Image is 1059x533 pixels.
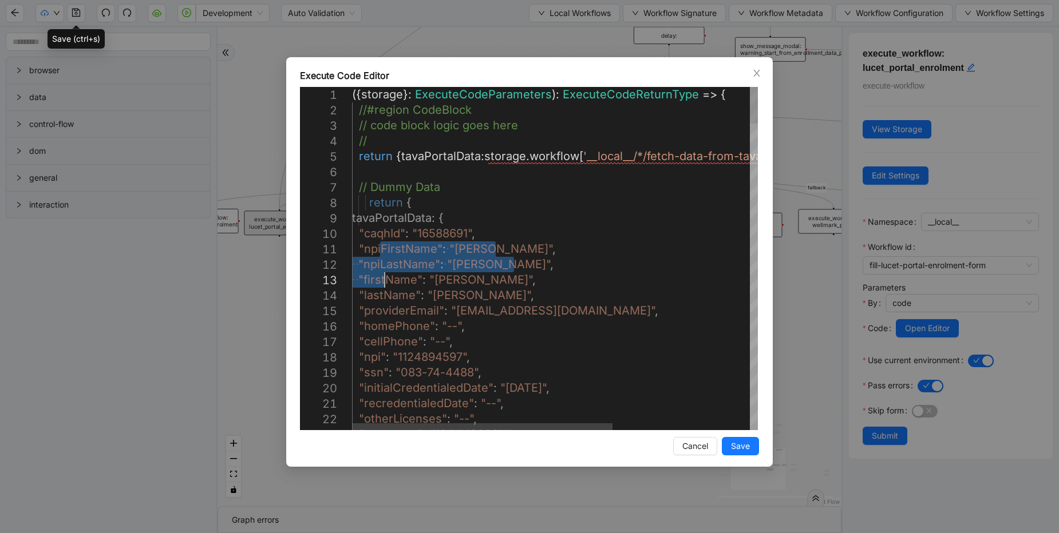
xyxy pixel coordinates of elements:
span: "recredentialedDate" [359,396,474,410]
div: 19 [300,365,337,381]
span: { [438,211,444,225]
span: "1124894597" [393,350,467,364]
span: storage [484,149,526,163]
span: ·‌ [352,272,355,288]
span: Cancel [682,440,708,452]
span: , [467,350,470,364]
div: 13 [300,273,337,288]
span: return [369,196,403,209]
span: : [421,288,424,302]
div: 1 [300,87,337,103]
span: "--" [454,412,473,425]
span: : [422,273,426,287]
span: "homePhone" [359,319,435,333]
span: return [359,149,393,163]
button: Save [722,437,759,455]
span: "otherLicenses" [359,412,447,425]
span: "caqhId" [359,226,405,240]
span: "lastName" [359,288,421,302]
div: 16 [300,319,337,335]
span: "initialCredentialedDate" [359,381,493,395]
span: ({ [352,87,361,101]
span: //#region CodeBlock [359,103,472,117]
span: : [493,381,497,395]
span: tavaPortalData [352,211,432,225]
span: "ssn" [359,365,389,379]
span: : [474,396,477,410]
div: 22 [300,412,337,427]
span: }: [403,87,412,101]
span: , [531,288,534,302]
span: , [461,319,465,333]
span: : [481,149,484,163]
span: "npiFirstName" [359,242,442,256]
span: , [655,304,658,317]
span: "[EMAIL_ADDRESS][DOMAIN_NAME]" [451,304,655,317]
span: ·‌ [355,272,359,288]
span: "[PERSON_NAME]" [429,273,532,287]
button: Close [750,67,763,79]
div: 15 [300,304,337,319]
span: '__local__/*/fetch-data-from-tava-portal' [583,149,802,163]
span: { [721,87,726,101]
span: // code block logic goes here [359,118,518,132]
div: 21 [300,396,337,412]
span: "providerEmail" [359,304,444,317]
span: "--" [481,396,500,410]
div: 3 [300,118,337,134]
span: , [532,273,536,287]
span: : [442,242,446,256]
div: 10 [300,226,337,242]
div: 17 [300,335,337,350]
div: 23 [300,427,337,443]
span: "16588691" [412,226,472,240]
span: ·‌ [444,257,447,272]
span: "[PERSON_NAME]" [449,242,552,256]
span: // [359,134,367,148]
div: Save (ctrl+s) [48,29,105,49]
div: 4 [300,134,337,149]
span: tavaPortalData [401,149,481,163]
div: 18 [300,350,337,365]
span: [ [579,149,583,163]
span: , [546,381,550,395]
span: : [444,304,448,317]
span: , [473,412,477,425]
span: , [472,226,475,240]
span: ·‌ [446,241,449,257]
span: "npiLastName" [358,257,440,271]
span: storage [361,87,403,101]
span: : [440,257,444,271]
button: Cancel [673,437,717,455]
span: , [478,365,481,379]
span: : [389,365,392,379]
span: : [432,211,435,225]
span: ·‌ [355,257,359,272]
div: 7 [300,180,337,196]
div: 8 [300,196,337,211]
span: "--" [442,319,461,333]
span: "[PERSON_NAME]" [447,257,550,271]
span: : [435,319,438,333]
span: { [406,196,412,209]
span: : [386,350,389,364]
div: 14 [300,288,337,304]
div: 11 [300,242,337,257]
span: "[PERSON_NAME]" [428,288,531,302]
span: "--" [430,335,449,348]
span: . [526,149,529,163]
span: "npi" [359,350,386,364]
span: , [550,257,554,271]
div: 5 [300,149,337,165]
div: 12 [300,257,337,273]
span: : [405,226,409,240]
span: ExecuteCodeReturnType [563,87,699,101]
span: , [500,396,504,410]
span: => [702,87,717,101]
span: workflow [529,149,579,163]
span: : [447,412,451,425]
span: // Dummy Data [359,180,440,194]
span: : [423,335,426,348]
div: 20 [300,381,337,396]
